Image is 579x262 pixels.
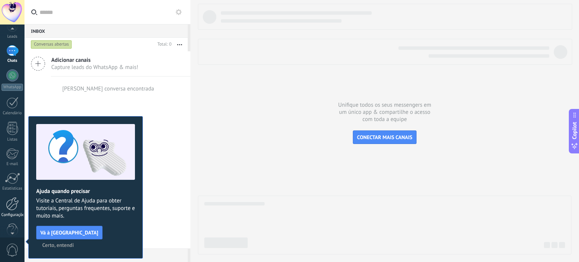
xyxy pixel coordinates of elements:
div: Inbox [25,24,188,38]
button: Certo, entendi [39,239,77,251]
span: Adicionar canais [51,57,138,64]
span: Visite a Central de Ajuda para obter tutoriais, perguntas frequentes, suporte e muito mais. [36,197,135,220]
span: Vá à [GEOGRAPHIC_DATA] [40,230,98,235]
div: Listas [2,137,23,142]
h2: Ajuda quando precisar [36,188,135,195]
div: Estatísticas [2,186,23,191]
div: E-mail [2,162,23,167]
span: Certo, entendi [42,242,74,248]
div: [PERSON_NAME] conversa encontrada [62,85,154,92]
button: CONECTAR MAIS CANAIS [353,130,417,144]
div: Chats [2,58,23,63]
button: Vá à [GEOGRAPHIC_DATA] [36,226,103,239]
div: Configurações [2,213,23,218]
span: Capture leads do WhatsApp & mais! [51,64,138,71]
span: CONECTAR MAIS CANAIS [357,134,412,141]
div: Total: 0 [155,41,172,48]
span: Copilot [571,122,578,139]
div: Leads [2,34,23,39]
div: Calendário [2,111,23,116]
div: WhatsApp [2,84,23,91]
div: Conversas abertas [31,40,72,49]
